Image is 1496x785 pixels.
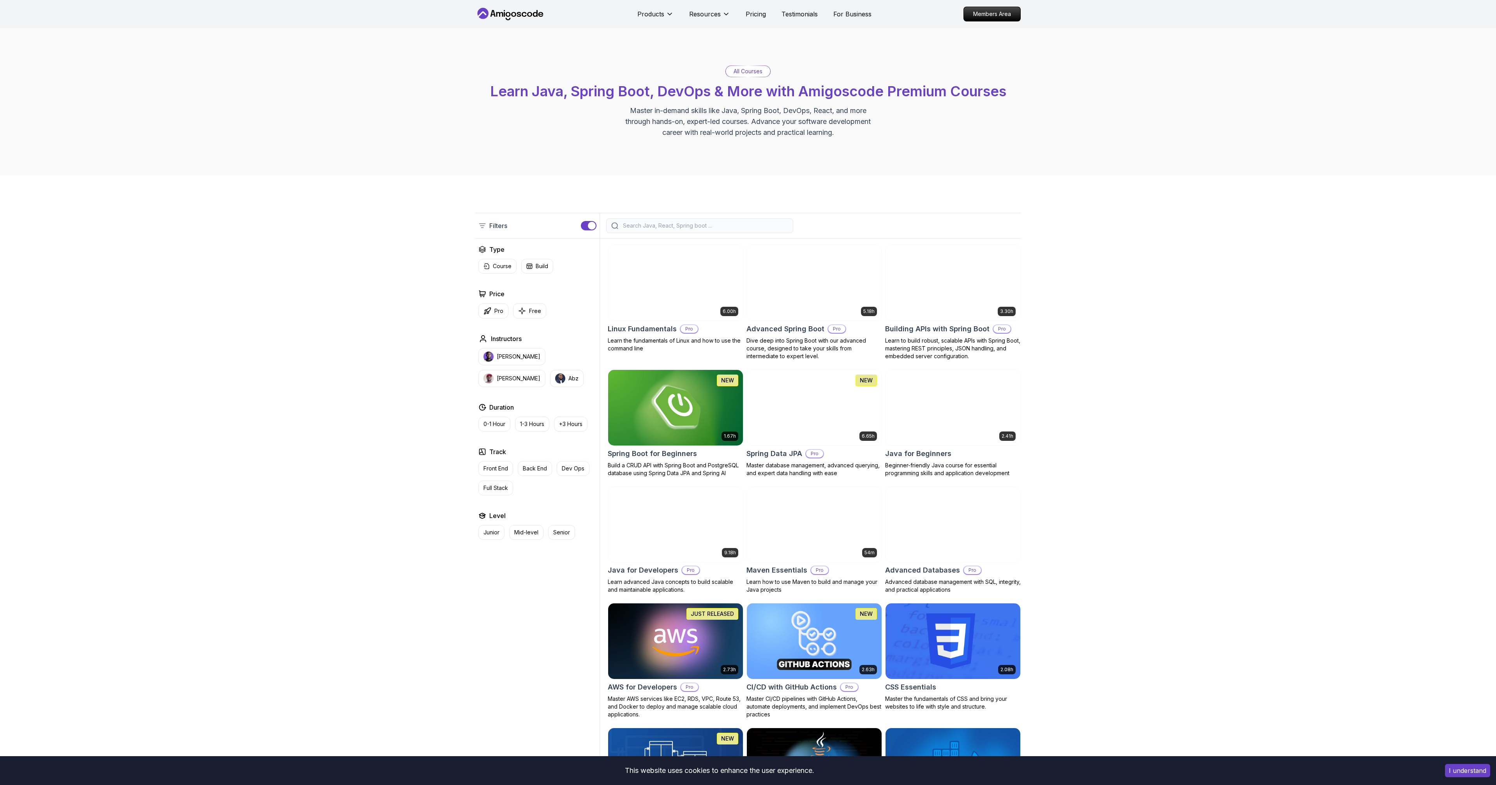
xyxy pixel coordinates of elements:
[828,325,845,333] p: Pro
[723,667,736,673] p: 2.73h
[608,245,743,321] img: Linux Fundamentals card
[608,578,743,594] p: Learn advanced Java concepts to build scalable and maintainable applications.
[885,245,1021,360] a: Building APIs with Spring Boot card3.30hBuilding APIs with Spring BootProLearn to build robust, s...
[608,448,697,459] h2: Spring Boot for Beginners
[478,417,510,431] button: 0-1 Hour
[681,683,698,691] p: Pro
[885,461,1021,477] p: Beginner-friendly Java course for essential programming skills and application development
[747,370,882,446] img: Spring Data JPA card
[724,550,736,556] p: 9.18h
[724,433,736,439] p: 1.67h
[993,325,1011,333] p: Pro
[608,682,677,693] h2: AWS for Developers
[483,420,505,428] p: 0-1 Hour
[550,370,584,387] button: instructor imgAbz
[806,450,823,458] p: Pro
[518,461,552,476] button: Back End
[721,735,734,743] p: NEW
[489,221,507,230] p: Filters
[886,245,1020,321] img: Building APIs with Spring Boot card
[478,525,505,540] button: Junior
[608,245,743,352] a: Linux Fundamentals card6.00hLinux FundamentalsProLearn the fundamentals of Linux and how to use t...
[885,370,1021,477] a: Java for Beginners card2.41hJava for BeginnersBeginner-friendly Java course for essential program...
[513,303,546,318] button: Free
[637,9,664,19] p: Products
[478,370,545,387] button: instructor img[PERSON_NAME]
[682,566,699,574] p: Pro
[608,461,743,477] p: Build a CRUD API with Spring Boot and PostgreSQL database using Spring Data JPA and Spring AI
[489,403,514,412] h2: Duration
[483,352,494,362] img: instructor img
[782,9,818,19] a: Testimonials
[860,610,873,618] p: NEW
[608,565,678,576] h2: Java for Developers
[691,610,734,618] p: JUST RELEASED
[746,578,882,594] p: Learn how to use Maven to build and manage your Java projects
[548,525,575,540] button: Senior
[885,603,1021,711] a: CSS Essentials card2.08hCSS EssentialsMaster the fundamentals of CSS and bring your websites to l...
[497,353,540,361] p: [PERSON_NAME]
[885,695,1021,711] p: Master the fundamentals of CSS and bring your websites to life with style and structure.
[497,375,540,382] p: [PERSON_NAME]
[637,9,674,25] button: Products
[681,325,698,333] p: Pro
[521,259,553,274] button: Build
[746,682,837,693] h2: CI/CD with GitHub Actions
[555,373,565,384] img: instructor img
[862,433,875,439] p: 6.65h
[746,486,882,594] a: Maven Essentials card54mMaven EssentialsProLearn how to use Maven to build and manage your Java p...
[746,370,882,477] a: Spring Data JPA card6.65hNEWSpring Data JPAProMaster database management, advanced querying, and ...
[841,683,858,691] p: Pro
[860,377,873,384] p: NEW
[864,550,875,556] p: 54m
[478,461,513,476] button: Front End
[746,245,882,360] a: Advanced Spring Boot card5.18hAdvanced Spring BootProDive deep into Spring Boot with our advanced...
[489,289,505,299] h2: Price
[483,465,508,472] p: Front End
[478,303,508,318] button: Pro
[885,324,990,334] h2: Building APIs with Spring Boot
[833,9,871,19] a: For Business
[489,511,506,520] h2: Level
[608,486,743,594] a: Java for Developers card9.18hJava for DevelopersProLearn advanced Java concepts to build scalable...
[617,105,879,138] p: Master in-demand skills like Java, Spring Boot, DevOps, React, and more through hands-on, expert-...
[1000,667,1013,673] p: 2.08h
[721,377,734,384] p: NEW
[746,603,882,718] a: CI/CD with GitHub Actions card2.63hNEWCI/CD with GitHub ActionsProMaster CI/CD pipelines with Git...
[478,259,517,274] button: Course
[885,448,951,459] h2: Java for Beginners
[483,484,508,492] p: Full Stack
[886,370,1020,446] img: Java for Beginners card
[478,481,513,495] button: Full Stack
[746,337,882,360] p: Dive deep into Spring Boot with our advanced course, designed to take your skills from intermedia...
[746,565,807,576] h2: Maven Essentials
[746,448,802,459] h2: Spring Data JPA
[689,9,721,19] p: Resources
[483,373,494,384] img: instructor img
[515,417,549,431] button: 1-3 Hours
[885,682,936,693] h2: CSS Essentials
[963,7,1021,21] a: Members Area
[608,603,743,718] a: AWS for Developers card2.73hJUST RELEASEDAWS for DevelopersProMaster AWS services like EC2, RDS, ...
[747,487,882,562] img: Maven Essentials card
[509,525,543,540] button: Mid-level
[557,461,589,476] button: Dev Ops
[562,465,584,472] p: Dev Ops
[885,337,1021,360] p: Learn to build robust, scalable APIs with Spring Boot, mastering REST principles, JSON handling, ...
[608,337,743,352] p: Learn the fundamentals of Linux and how to use the command line
[811,566,828,574] p: Pro
[608,603,743,679] img: AWS for Developers card
[885,565,960,576] h2: Advanced Databases
[746,9,766,19] a: Pricing
[886,487,1020,562] img: Advanced Databases card
[734,67,762,75] p: All Courses
[1445,764,1490,777] button: Accept cookies
[746,324,824,334] h2: Advanced Spring Boot
[536,262,548,270] p: Build
[746,695,882,718] p: Master CI/CD pipelines with GitHub Actions, automate deployments, and implement DevOps best pract...
[862,667,875,673] p: 2.63h
[608,487,743,562] img: Java for Developers card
